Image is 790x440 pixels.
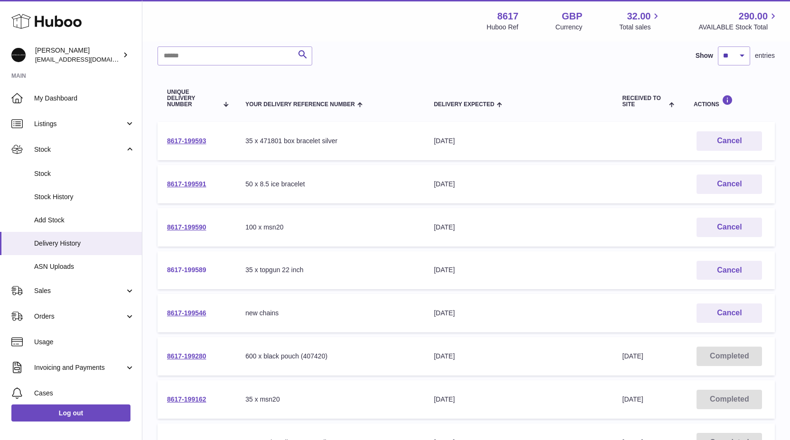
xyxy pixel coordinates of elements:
[694,95,765,108] div: Actions
[434,266,603,275] div: [DATE]
[245,223,415,232] div: 100 x msn20
[245,101,355,108] span: Your Delivery Reference Number
[34,192,135,202] span: Stock History
[434,180,603,189] div: [DATE]
[697,174,762,194] button: Cancel
[698,23,779,32] span: AVAILABLE Stock Total
[245,137,415,146] div: 35 x 471801 box bracelet silver
[34,338,135,347] span: Usage
[487,23,519,32] div: Huboo Ref
[697,218,762,237] button: Cancel
[167,352,206,360] a: 8617-199280
[434,309,603,318] div: [DATE]
[562,10,582,23] strong: GBP
[434,223,603,232] div: [DATE]
[434,395,603,404] div: [DATE]
[697,261,762,280] button: Cancel
[167,89,218,108] span: Unique Delivery Number
[34,389,135,398] span: Cases
[623,95,667,108] span: Received to Site
[623,352,643,360] span: [DATE]
[497,10,519,23] strong: 8617
[35,46,121,64] div: [PERSON_NAME]
[167,266,206,274] a: 8617-199589
[434,137,603,146] div: [DATE]
[34,363,125,372] span: Invoicing and Payments
[698,10,779,32] a: 290.00 AVAILABLE Stock Total
[34,119,125,128] span: Listings
[34,94,135,103] span: My Dashboard
[11,48,26,62] img: hello@alfredco.com
[34,312,125,321] span: Orders
[34,262,135,271] span: ASN Uploads
[619,10,661,32] a: 32.00 Total sales
[697,303,762,323] button: Cancel
[34,286,125,295] span: Sales
[11,404,130,422] a: Log out
[697,131,762,151] button: Cancel
[755,51,775,60] span: entries
[696,51,713,60] label: Show
[739,10,768,23] span: 290.00
[167,223,206,231] a: 8617-199590
[434,101,494,108] span: Delivery Expected
[623,395,643,403] span: [DATE]
[167,309,206,317] a: 8617-199546
[434,352,603,361] div: [DATE]
[167,395,206,403] a: 8617-199162
[34,169,135,178] span: Stock
[245,266,415,275] div: 35 x topgun 22 inch
[245,352,415,361] div: 600 x black pouch (407420)
[245,309,415,318] div: new chains
[556,23,583,32] div: Currency
[167,137,206,145] a: 8617-199593
[245,180,415,189] div: 50 x 8.5 ice bracelet
[627,10,651,23] span: 32.00
[167,180,206,188] a: 8617-199591
[34,145,125,154] span: Stock
[245,395,415,404] div: 35 x msn20
[34,216,135,225] span: Add Stock
[619,23,661,32] span: Total sales
[34,239,135,248] span: Delivery History
[35,55,139,63] span: [EMAIL_ADDRESS][DOMAIN_NAME]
